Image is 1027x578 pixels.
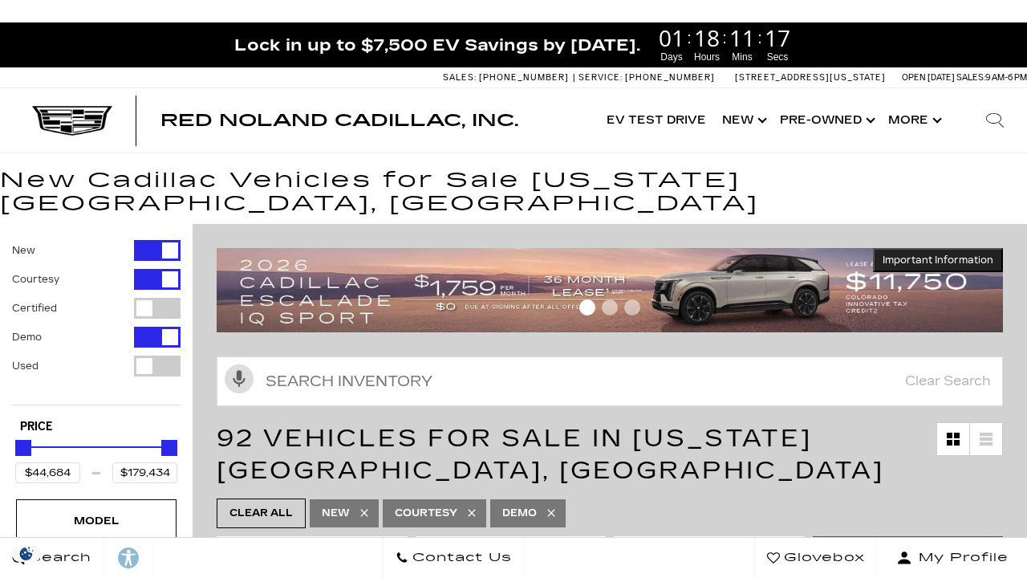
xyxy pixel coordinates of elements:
[656,26,687,49] span: 01
[692,50,722,64] span: Hours
[727,26,757,49] span: 11
[878,538,1027,578] button: Open user profile menu
[225,364,254,393] svg: Click to toggle on voice search
[15,440,31,456] div: Minimum Price
[12,329,42,345] label: Demo
[217,248,1003,332] img: 2509-September-FOM-Escalade-IQ-Lease9
[12,240,181,405] div: Filter by Vehicle Type
[762,50,793,64] span: Secs
[12,300,57,316] label: Certified
[383,538,525,578] a: Contact Us
[754,538,878,578] a: Glovebox
[12,242,35,258] label: New
[727,50,757,64] span: Mins
[912,547,1009,569] span: My Profile
[32,106,112,136] img: Cadillac Dark Logo with Cadillac White Text
[735,72,886,83] a: [STREET_ADDRESS][US_STATE]
[625,72,715,83] span: [PHONE_NUMBER]
[112,462,177,483] input: Maximum
[229,503,293,523] span: Clear All
[8,545,45,562] img: Opt-Out Icon
[12,358,39,374] label: Used
[408,547,512,569] span: Contact Us
[985,72,1027,83] span: 9 AM-6 PM
[16,499,177,543] div: ModelModel
[573,73,719,82] a: Service: [PHONE_NUMBER]
[880,88,947,153] button: More
[443,73,573,82] a: Sales: [PHONE_NUMBER]
[780,547,865,569] span: Glovebox
[443,72,477,83] span: Sales:
[20,420,173,434] h5: Price
[217,356,1003,406] input: Search Inventory
[1000,31,1019,50] a: Close
[579,299,595,315] span: Go to slide 1
[160,112,518,128] a: Red Noland Cadillac, Inc.
[692,26,722,49] span: 18
[56,512,136,530] div: Model
[502,503,537,523] span: Demo
[578,72,623,83] span: Service:
[762,26,793,49] span: 17
[479,72,569,83] span: [PHONE_NUMBER]
[322,503,350,523] span: New
[15,434,177,483] div: Price
[599,88,714,153] a: EV Test Drive
[883,254,993,267] span: Important Information
[161,440,177,456] div: Maximum Price
[395,503,457,523] span: Courtesy
[8,545,45,562] section: Click to Open Cookie Consent Modal
[234,35,640,55] span: Lock in up to $7,500 EV Savings by [DATE].
[873,248,1003,272] button: Important Information
[656,50,687,64] span: Days
[160,111,518,130] span: Red Noland Cadillac, Inc.
[217,424,884,485] span: 92 Vehicles for Sale in [US_STATE][GEOGRAPHIC_DATA], [GEOGRAPHIC_DATA]
[722,26,727,50] span: :
[12,271,59,287] label: Courtesy
[25,547,91,569] span: Search
[757,26,762,50] span: :
[772,88,880,153] a: Pre-Owned
[956,72,985,83] span: Sales:
[902,72,955,83] span: Open [DATE]
[624,299,640,315] span: Go to slide 3
[15,462,80,483] input: Minimum
[687,26,692,50] span: :
[602,299,618,315] span: Go to slide 2
[714,88,772,153] a: New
